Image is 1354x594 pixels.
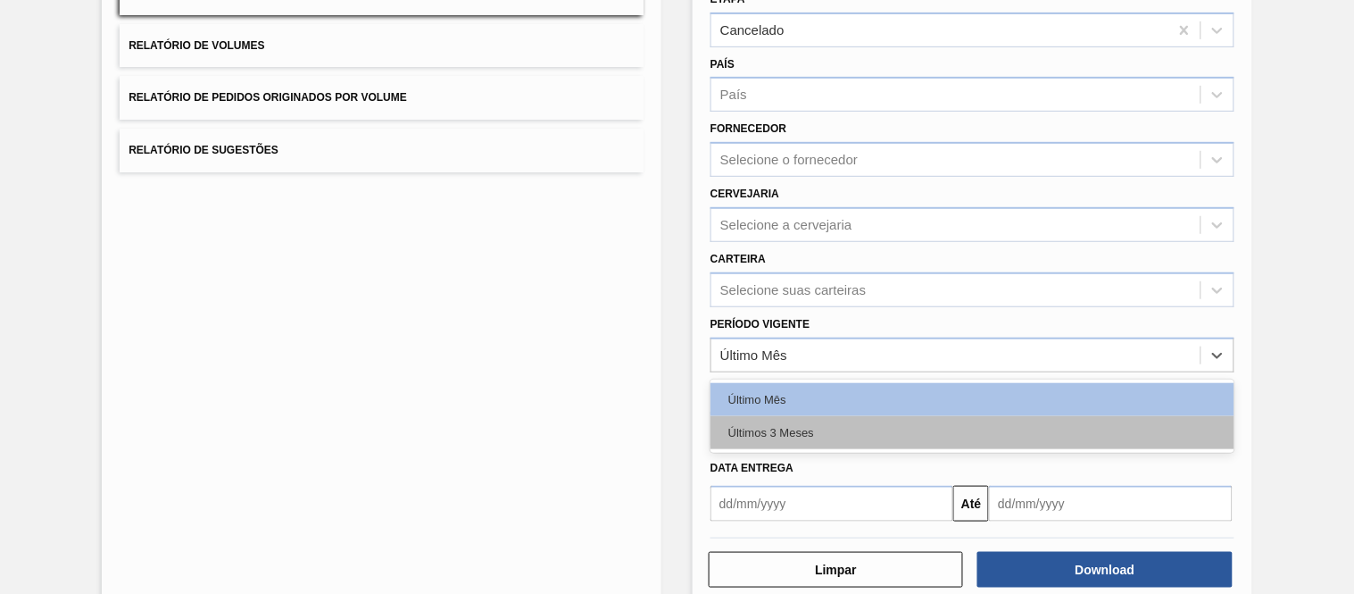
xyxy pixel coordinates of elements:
[720,22,785,38] div: Cancelado
[720,282,866,297] div: Selecione suas carteiras
[710,122,786,135] label: Fornecedor
[710,416,1234,449] div: Últimos 3 Meses
[710,58,735,71] label: País
[710,253,766,265] label: Carteira
[120,24,644,68] button: Relatório de Volumes
[710,462,793,474] span: Data entrega
[710,188,779,200] label: Cervejaria
[709,552,963,588] button: Limpar
[720,347,787,363] div: Último Mês
[129,39,264,52] span: Relatório de Volumes
[953,486,989,522] button: Até
[710,486,953,522] input: dd/mm/yyyy
[710,318,810,330] label: Período Vigente
[720,217,852,232] div: Selecione a cervejaria
[989,486,1232,522] input: dd/mm/yyyy
[720,88,747,103] div: País
[129,144,278,156] span: Relatório de Sugestões
[710,383,1234,416] div: Último Mês
[120,76,644,120] button: Relatório de Pedidos Originados por Volume
[129,91,407,104] span: Relatório de Pedidos Originados por Volume
[720,153,858,168] div: Selecione o fornecedor
[120,129,644,172] button: Relatório de Sugestões
[977,552,1232,588] button: Download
